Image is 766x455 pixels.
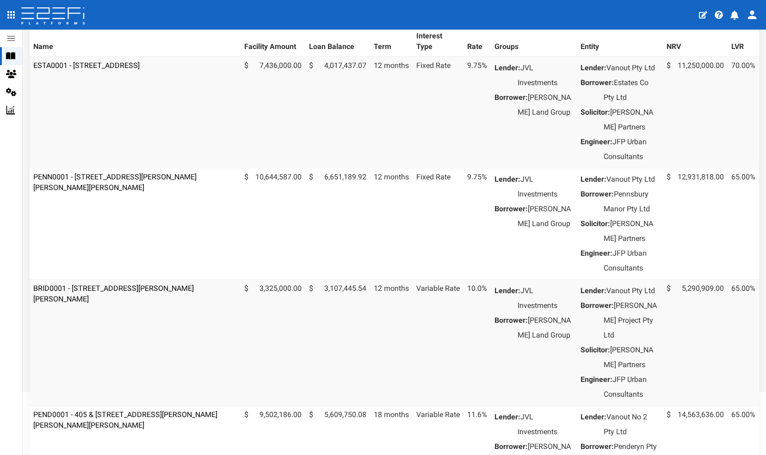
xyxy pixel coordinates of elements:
[518,410,573,439] dd: JVL Investments
[604,105,659,135] dd: [PERSON_NAME] Partners
[518,283,573,313] dd: JVL Investments
[241,27,305,56] th: Facility Amount
[494,439,528,454] dt: Borrower:
[413,56,463,168] td: Fixed Rate
[463,27,491,56] th: Rate
[463,56,491,168] td: 9.75%
[604,298,659,343] dd: [PERSON_NAME] Project Pty Ltd
[581,172,606,187] dt: Lender:
[604,61,659,75] dd: Vanout Pty Ltd
[33,172,197,192] a: PENN0001 - [STREET_ADDRESS][PERSON_NAME][PERSON_NAME][PERSON_NAME]
[581,372,612,387] dt: Engineer:
[463,168,491,279] td: 9.75%
[663,168,728,279] td: 12,931,818.00
[581,283,606,298] dt: Lender:
[494,90,528,105] dt: Borrower:
[581,439,614,454] dt: Borrower:
[370,168,413,279] td: 12 months
[30,27,241,56] th: Name
[518,61,573,90] dd: JVL Investments
[33,61,140,70] a: ESTA0001 - [STREET_ADDRESS]
[663,279,728,406] td: 5,290,909.00
[581,105,610,120] dt: Solicitor:
[604,410,659,439] dd: Vanout No 2 Pty Ltd
[577,27,663,56] th: Entity
[241,56,305,168] td: 7,436,000.00
[491,27,577,56] th: Groups
[305,27,370,56] th: Loan Balance
[494,410,520,424] dt: Lender:
[581,75,614,90] dt: Borrower:
[413,279,463,406] td: Variable Rate
[494,283,520,298] dt: Lender:
[370,279,413,406] td: 12 months
[305,279,370,406] td: 3,107,445.54
[241,279,305,406] td: 3,325,000.00
[581,410,606,424] dt: Lender:
[241,168,305,279] td: 10,644,587.00
[518,172,573,202] dd: JVL Investments
[728,279,759,406] td: 65.00%
[494,202,528,216] dt: Borrower:
[463,279,491,406] td: 10.0%
[604,187,659,216] dd: Pennsbury Manor Pty Ltd
[581,187,614,202] dt: Borrower:
[581,216,610,231] dt: Solicitor:
[33,284,194,303] a: BRID0001 - [STREET_ADDRESS][PERSON_NAME][PERSON_NAME]
[494,172,520,187] dt: Lender:
[494,61,520,75] dt: Lender:
[604,135,659,164] dd: JFP Urban Consultants
[604,372,659,402] dd: JFP Urban Consultants
[413,168,463,279] td: Fixed Rate
[370,56,413,168] td: 12 months
[604,246,659,276] dd: JFP Urban Consultants
[604,283,659,298] dd: Vanout Pty Ltd
[581,246,612,261] dt: Engineer:
[728,27,759,56] th: LVR
[494,313,528,328] dt: Borrower:
[33,410,217,430] a: PEND0001 - 405 & [STREET_ADDRESS][PERSON_NAME][PERSON_NAME][PERSON_NAME]
[604,343,659,372] dd: [PERSON_NAME] Partners
[581,135,612,149] dt: Engineer:
[518,202,573,231] dd: [PERSON_NAME] Land Group
[604,216,659,246] dd: [PERSON_NAME] Partners
[370,27,413,56] th: Term
[518,313,573,343] dd: [PERSON_NAME] Land Group
[581,61,606,75] dt: Lender:
[604,75,659,105] dd: Estates Co Pty Ltd
[581,343,610,357] dt: Solicitor:
[581,298,614,313] dt: Borrower:
[518,90,573,120] dd: [PERSON_NAME] Land Group
[604,172,659,187] dd: Vanout Pty Ltd
[663,27,728,56] th: NRV
[413,27,463,56] th: Interest Type
[728,56,759,168] td: 70.00%
[305,56,370,168] td: 4,017,437.07
[305,168,370,279] td: 6,651,189.92
[728,168,759,279] td: 65.00%
[663,56,728,168] td: 11,250,000.00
